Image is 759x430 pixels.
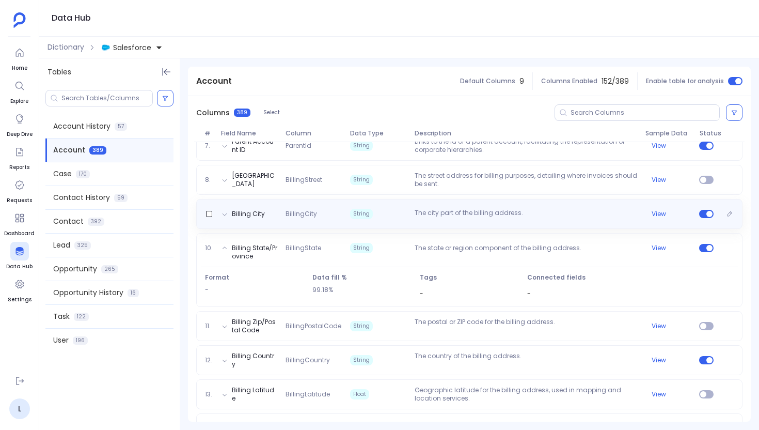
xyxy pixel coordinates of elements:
[652,390,666,398] button: View
[201,390,217,398] span: 13.
[10,76,29,105] a: Explore
[232,210,265,218] button: Billing City
[7,110,33,139] a: Deep Dive
[695,129,717,137] span: Status
[641,129,695,137] span: Sample Data
[102,43,110,52] img: salesforce.svg
[10,64,29,72] span: Home
[652,142,666,150] button: View
[312,273,412,282] span: Data fill %
[410,386,641,403] p: Geographic latitude for the billing address, used in mapping and location services.
[232,386,278,403] button: Billing Latitude
[460,77,515,85] span: Default Columns
[74,241,91,250] span: 325
[113,42,151,53] span: Salesforce
[602,76,629,87] span: 152 / 389
[346,129,410,137] span: Data Type
[39,58,180,86] div: Tables
[232,318,278,334] button: Billing Zip/Postal Code
[114,194,128,202] span: 59
[410,352,641,368] p: The country of the billing address.
[281,244,346,260] span: BillingState
[88,218,104,226] span: 392
[312,286,412,294] p: 99.18%
[350,321,373,331] span: String
[53,287,123,298] span: Opportunity History
[232,137,278,154] button: Parent Account ID
[652,244,666,252] button: View
[234,109,250,117] span: 389
[571,109,719,117] input: Search Columns
[410,172,641,188] p: The street address for billing purposes, detailing where invoices should be sent.
[6,263,33,271] span: Data Hub
[8,275,31,304] a: Settings
[53,311,70,322] span: Task
[9,143,29,172] a: Reports
[101,265,118,273] span: 265
[350,389,369,400] span: Float
[61,94,152,102] input: Search Tables/Columns
[8,296,31,304] span: Settings
[7,130,33,139] span: Deep Dive
[217,129,281,137] span: Field Name
[196,108,230,118] span: Columns
[232,244,278,260] button: Billing State/Province
[9,398,30,419] a: L
[281,210,346,218] span: BillingCity
[4,229,35,238] span: Dashboard
[652,322,666,330] button: View
[201,176,217,184] span: 8.
[53,240,70,251] span: Lead
[7,176,32,205] a: Requests
[48,42,84,53] span: Dictionary
[652,210,666,218] button: View
[350,243,373,253] span: String
[53,335,69,346] span: User
[201,322,217,330] span: 11.
[281,356,346,364] span: BillingCountry
[10,97,29,105] span: Explore
[7,196,32,205] span: Requests
[257,106,287,119] button: Select
[53,168,72,179] span: Case
[350,175,373,185] span: String
[350,355,373,365] span: String
[410,209,641,219] p: The city part of the billing address.
[350,141,373,151] span: String
[420,289,423,298] span: -
[100,39,165,56] button: Salesforce
[52,11,91,25] h1: Data Hub
[410,129,642,137] span: Description
[13,12,26,28] img: petavue logo
[232,172,278,188] button: [GEOGRAPHIC_DATA]
[652,356,666,364] button: View
[201,244,217,260] span: 10.
[115,122,127,131] span: 57
[410,318,641,334] p: The postal or ZIP code for the billing address.
[646,77,724,85] span: Enable table for analysis
[281,176,346,184] span: BillingStreet
[53,145,85,156] span: Account
[74,313,89,321] span: 122
[73,336,88,345] span: 196
[53,264,97,274] span: Opportunity
[541,77,597,85] span: Columns Enabled
[128,289,139,297] span: 16
[159,65,173,79] button: Hide Tables
[350,209,373,219] span: String
[6,242,33,271] a: Data Hub
[4,209,35,238] a: Dashboard
[200,129,216,137] span: #
[205,273,304,282] span: Format
[232,352,278,368] button: Billing Country
[281,142,346,150] span: ParentId
[527,273,734,282] span: Connected fields
[53,192,110,203] span: Contact History
[410,244,641,260] p: The state or region component of the billing address.
[410,137,641,154] p: Links to the Id of a parent account, facilitating the representation of corporate hierarchies.
[281,322,346,330] span: BillingPostalCode
[196,75,232,87] span: Account
[53,121,110,132] span: Account History
[89,146,106,155] span: 389
[201,142,217,150] span: 7.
